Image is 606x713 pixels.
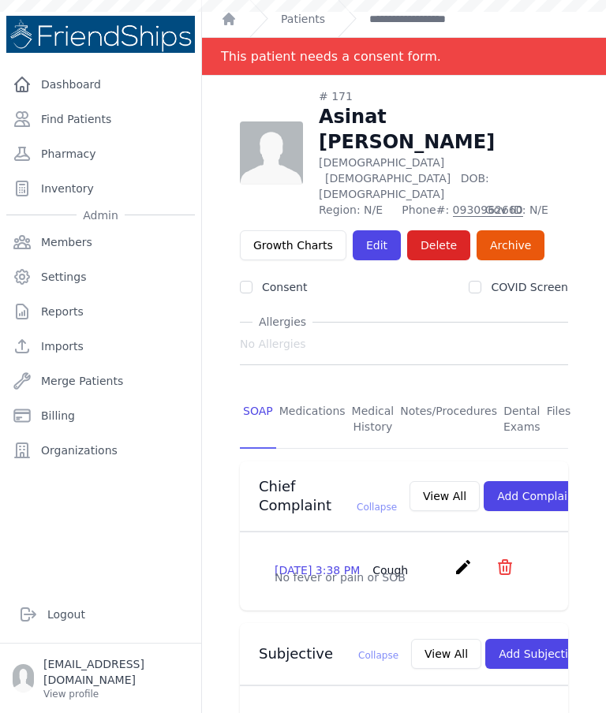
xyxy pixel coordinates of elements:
a: Members [6,226,195,258]
a: Files [544,390,574,449]
span: Allergies [252,314,312,330]
p: [DEMOGRAPHIC_DATA] [319,155,568,202]
a: Logout [13,599,189,630]
i: create [454,558,473,577]
a: Settings [6,261,195,293]
p: [DATE] 3:38 PM [275,562,408,578]
a: create [454,565,477,580]
div: This patient needs a consent form. [221,38,441,75]
button: Add Complaint [484,481,592,511]
a: Pharmacy [6,138,195,170]
span: Gov ID: N/E [485,202,568,218]
p: [EMAIL_ADDRESS][DOMAIN_NAME] [43,656,189,688]
span: No Allergies [240,336,306,352]
p: View profile [43,688,189,700]
button: Add Subjective [485,639,595,669]
a: Patients [281,11,325,27]
span: [DEMOGRAPHIC_DATA] [325,172,451,185]
h3: Chief Complaint [259,477,397,515]
a: Growth Charts [240,230,346,260]
nav: Tabs [240,390,568,449]
a: Archive [477,230,544,260]
h1: Asinat [PERSON_NAME] [319,104,568,155]
label: Consent [262,281,307,293]
a: Billing [6,400,195,431]
span: Collapse [357,502,397,513]
a: Find Patients [6,103,195,135]
button: View All [410,481,480,511]
button: Delete [407,230,470,260]
a: [EMAIL_ADDRESS][DOMAIN_NAME] View profile [13,656,189,700]
a: SOAP [240,390,276,449]
span: Cough [372,564,408,577]
label: COVID Screen [491,281,568,293]
img: Medical Missions EMR [6,16,195,53]
a: Inventory [6,173,195,204]
p: No fever or pain or SOB [275,569,533,585]
a: Reports [6,296,195,327]
span: Phone#: [402,202,475,218]
div: Notification [202,38,606,76]
span: Admin [77,207,125,223]
a: Organizations [6,435,195,466]
button: View All [411,639,481,669]
div: # 171 [319,88,568,104]
span: Region: N/E [319,202,392,218]
h3: Subjective [259,644,398,663]
a: Merge Patients [6,365,195,397]
a: Medications [276,390,349,449]
a: Edit [353,230,401,260]
img: person-242608b1a05df3501eefc295dc1bc67a.jpg [240,121,303,185]
span: Collapse [358,650,398,661]
a: Notes/Procedures [397,390,500,449]
a: Imports [6,330,195,362]
a: Dental Exams [500,390,544,449]
a: Medical History [349,390,398,449]
a: Dashboard [6,69,195,100]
